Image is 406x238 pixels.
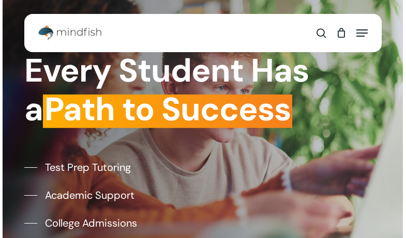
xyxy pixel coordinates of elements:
a: College Admissions [24,215,137,231]
img: Mindfish Test Prep & Academics [38,25,101,41]
a: Test Prep Tutoring [24,160,131,175]
a: Navigation Menu [356,28,368,38]
span: College Admissions [45,215,137,231]
span: Test Prep Tutoring [45,160,131,175]
em: Path to Success [43,88,292,130]
span: Academic Support [45,187,134,203]
h1: Every Student Has a [24,51,381,129]
header: Main Menu [24,20,382,46]
a: Cart [331,20,351,46]
a: Academic Support [24,187,134,203]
